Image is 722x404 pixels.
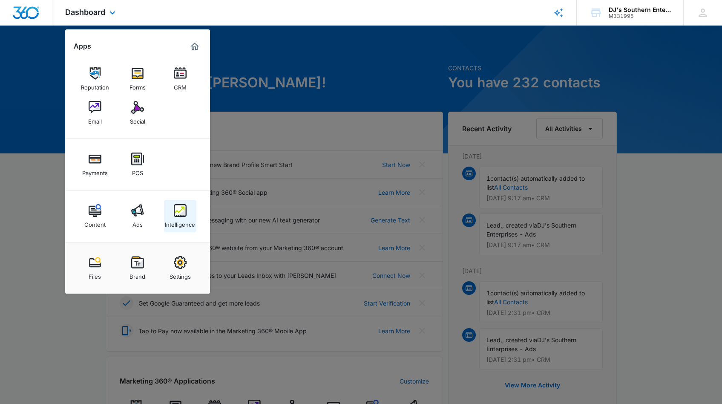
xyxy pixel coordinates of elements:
[132,165,143,176] div: POS
[84,217,106,228] div: Content
[79,148,111,181] a: Payments
[74,42,91,50] h2: Apps
[121,97,154,129] a: Social
[79,200,111,232] a: Content
[121,252,154,284] a: Brand
[129,269,145,280] div: Brand
[79,252,111,284] a: Files
[121,148,154,181] a: POS
[88,114,102,125] div: Email
[170,269,191,280] div: Settings
[164,200,196,232] a: Intelligence
[609,6,671,13] div: account name
[79,97,111,129] a: Email
[89,269,101,280] div: Files
[609,13,671,19] div: account id
[132,217,143,228] div: Ads
[79,63,111,95] a: Reputation
[81,80,109,91] div: Reputation
[188,40,201,53] a: Marketing 360® Dashboard
[165,217,195,228] div: Intelligence
[121,63,154,95] a: Forms
[121,200,154,232] a: Ads
[82,165,108,176] div: Payments
[164,252,196,284] a: Settings
[174,80,187,91] div: CRM
[129,80,146,91] div: Forms
[65,8,105,17] span: Dashboard
[130,114,145,125] div: Social
[164,63,196,95] a: CRM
